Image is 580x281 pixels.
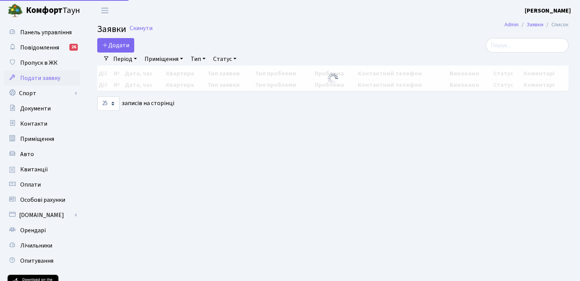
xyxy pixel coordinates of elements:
a: Пропуск в ЖК [4,55,80,70]
a: Тип [188,53,209,65]
a: Контакти [4,116,80,131]
a: Додати [97,38,134,53]
span: Таун [26,4,80,17]
a: Скинути [130,25,153,32]
span: Панель управління [20,28,72,37]
div: 26 [69,44,78,51]
span: Контакти [20,120,47,128]
img: logo.png [8,3,23,18]
a: Особові рахунки [4,192,80,208]
span: Оплати [20,180,41,189]
li: Список [543,21,569,29]
a: Статус [210,53,239,65]
span: Авто [20,150,34,158]
a: Квитанції [4,162,80,177]
a: Оплати [4,177,80,192]
span: Повідомлення [20,43,59,52]
span: Орендарі [20,226,46,235]
span: Документи [20,104,51,113]
a: Лічильники [4,238,80,253]
input: Пошук... [486,38,569,53]
b: Комфорт [26,4,63,16]
span: Особові рахунки [20,196,65,204]
a: Повідомлення26 [4,40,80,55]
a: Приміщення [141,53,186,65]
a: Подати заявку [4,70,80,86]
a: Панель управління [4,25,80,40]
a: Заявки [527,21,543,29]
span: Приміщення [20,135,54,143]
a: Приміщення [4,131,80,147]
span: Подати заявку [20,74,60,82]
span: Додати [102,41,129,49]
a: Авто [4,147,80,162]
a: Опитування [4,253,80,268]
a: [PERSON_NAME] [525,6,571,15]
span: Опитування [20,257,53,265]
a: [DOMAIN_NAME] [4,208,80,223]
span: Заявки [97,22,126,36]
span: Квитанції [20,165,48,174]
a: Документи [4,101,80,116]
span: Лічильники [20,241,52,250]
nav: breadcrumb [493,17,580,33]
a: Admin [504,21,519,29]
a: Орендарі [4,223,80,238]
span: Пропуск в ЖК [20,59,58,67]
a: Спорт [4,86,80,101]
label: записів на сторінці [97,96,174,111]
select: записів на сторінці [97,96,119,111]
img: Обробка... [327,72,339,85]
button: Переключити навігацію [95,4,114,17]
a: Період [110,53,140,65]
